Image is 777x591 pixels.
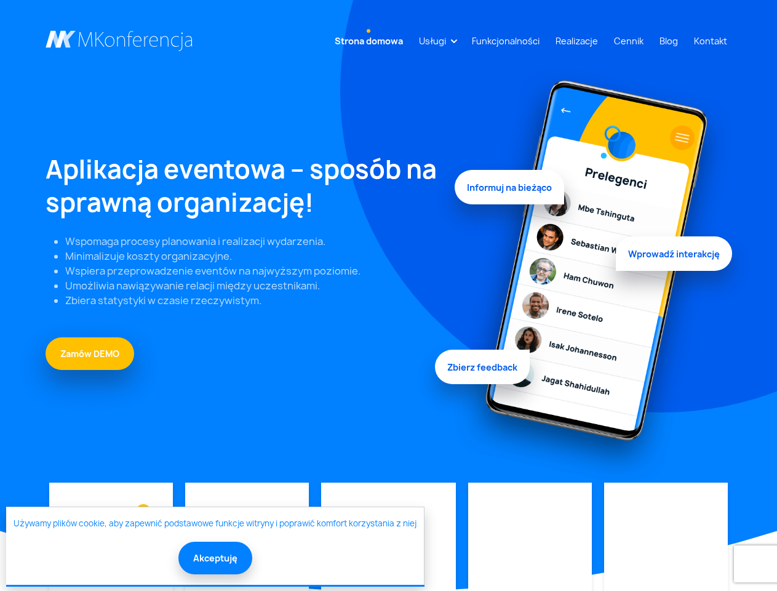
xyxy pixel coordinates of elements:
li: Umożliwia nawiązywanie relacji między uczestnikami. [65,278,440,293]
span: Wprowadź interakcję [616,233,732,268]
a: Zamów DEMO [46,337,134,370]
li: Wspomaga procesy planowania i realizacji wydarzenia. [65,234,440,249]
h1: Aplikacja eventowa – sposób na sprawną organizację! [46,153,440,219]
img: Graficzny element strony [455,69,732,483]
span: Informuj na bieżąco [455,174,564,208]
button: Akceptuję [178,542,252,574]
span: Zbierz feedback [435,347,530,381]
a: Blog [655,30,683,52]
a: Kontakt [689,30,732,52]
a: Cennik [609,30,648,52]
li: Zbiera statystyki w czasie rzeczywistym. [65,293,440,308]
img: Graficzny element strony [136,504,151,519]
a: Realizacje [551,30,603,52]
a: Używamy plików cookie, aby zapewnić podstawowe funkcje witryny i poprawić komfort korzystania z niej [14,518,416,530]
a: Usługi [414,30,451,52]
a: Strona domowa [330,30,408,52]
li: Wspiera przeprowadzenie eventów na najwyższym poziomie. [65,263,440,278]
a: Funkcjonalności [467,30,544,52]
li: Minimalizuje koszty organizacyjne. [65,249,440,263]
